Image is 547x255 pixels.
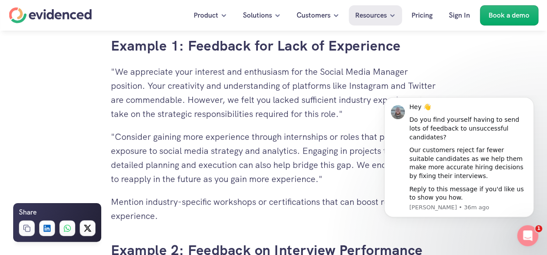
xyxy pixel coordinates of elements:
p: "Consider gaining more experience through internships or roles that provide exposure to social me... [111,130,437,186]
h6: Share [19,207,37,218]
a: Sign In [442,5,477,25]
p: Customers [297,10,330,21]
p: Book a demo [488,10,529,21]
a: Book a demo [480,5,538,25]
p: Solutions [243,10,272,21]
span: 1 [535,225,542,232]
p: "We appreciate your interest and enthusiasm for the Social Media Manager position. Your creativit... [111,65,437,121]
p: Sign In [449,10,470,21]
p: Resources [355,10,387,21]
iframe: Intercom live chat [517,225,538,246]
p: Product [194,10,218,21]
a: Pricing [405,5,439,25]
p: Mention industry-specific workshops or certifications that can boost relevant experience. [111,195,437,223]
a: Home [9,7,92,23]
iframe: Intercom notifications message [371,95,547,251]
p: Pricing [411,10,433,21]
